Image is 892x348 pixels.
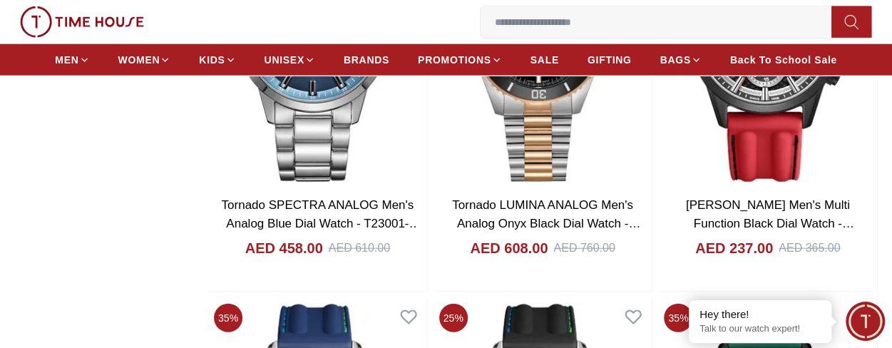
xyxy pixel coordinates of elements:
img: ... [20,6,144,38]
a: Back To School Sale [730,47,837,73]
span: 35 % [214,304,242,332]
a: BAGS [660,47,701,73]
span: GIFTING [588,53,632,67]
h4: AED 458.00 [245,238,323,258]
h4: AED 608.00 [470,238,548,258]
a: WOMEN [118,47,171,73]
div: Chat Widget [846,302,885,341]
span: PROMOTIONS [418,53,491,67]
div: AED 760.00 [553,240,615,257]
div: AED 365.00 [779,240,840,257]
span: 35 % [664,304,692,332]
a: Tornado SPECTRA ANALOG Men's Analog Blue Dial Watch - T23001-SBSL [221,198,421,248]
span: Back To School Sale [730,53,837,67]
a: KIDS [199,47,235,73]
a: PROMOTIONS [418,47,502,73]
span: WOMEN [118,53,160,67]
span: UNISEX [265,53,304,67]
a: BRANDS [344,47,389,73]
a: [PERSON_NAME] Men's Multi Function Black Dial Watch - LC08048.658 [686,198,854,248]
div: AED 610.00 [329,240,390,257]
span: BRANDS [344,53,389,67]
a: GIFTING [588,47,632,73]
a: Tornado LUMINA ANALOG Men's Analog Onyx Black Dial Watch - T22001-KBKB [452,198,640,248]
span: 25 % [439,304,468,332]
span: MEN [55,53,78,67]
div: Hey there! [699,307,821,322]
h4: AED 237.00 [695,238,773,258]
span: SALE [530,53,559,67]
a: MEN [55,47,89,73]
p: Talk to our watch expert! [699,323,821,335]
span: BAGS [660,53,690,67]
a: UNISEX [265,47,315,73]
span: KIDS [199,53,225,67]
a: SALE [530,47,559,73]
